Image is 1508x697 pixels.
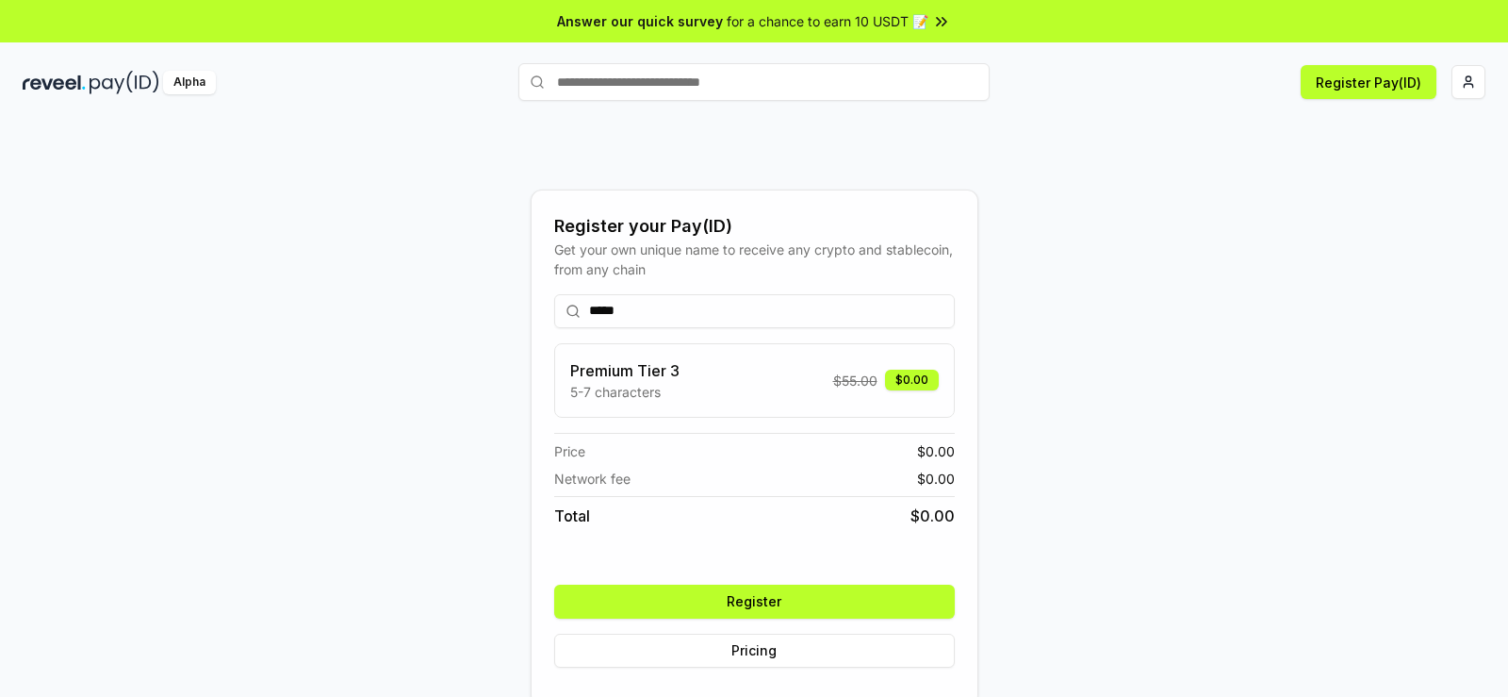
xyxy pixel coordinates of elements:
[554,505,590,527] span: Total
[163,71,216,94] div: Alpha
[917,469,955,489] span: $ 0.00
[1301,65,1436,99] button: Register Pay(ID)
[554,240,955,279] div: Get your own unique name to receive any crypto and stablecoin, from any chain
[910,505,955,527] span: $ 0.00
[554,469,631,489] span: Network fee
[554,585,955,619] button: Register
[554,634,955,668] button: Pricing
[570,382,680,402] p: 5-7 characters
[90,71,159,94] img: pay_id
[885,370,939,390] div: $0.00
[557,11,723,31] span: Answer our quick survey
[554,213,955,240] div: Register your Pay(ID)
[917,441,955,461] span: $ 0.00
[727,11,928,31] span: for a chance to earn 10 USDT 📝
[833,371,877,390] span: $ 55.00
[570,359,680,382] h3: Premium Tier 3
[23,71,86,94] img: reveel_dark
[554,441,585,461] span: Price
